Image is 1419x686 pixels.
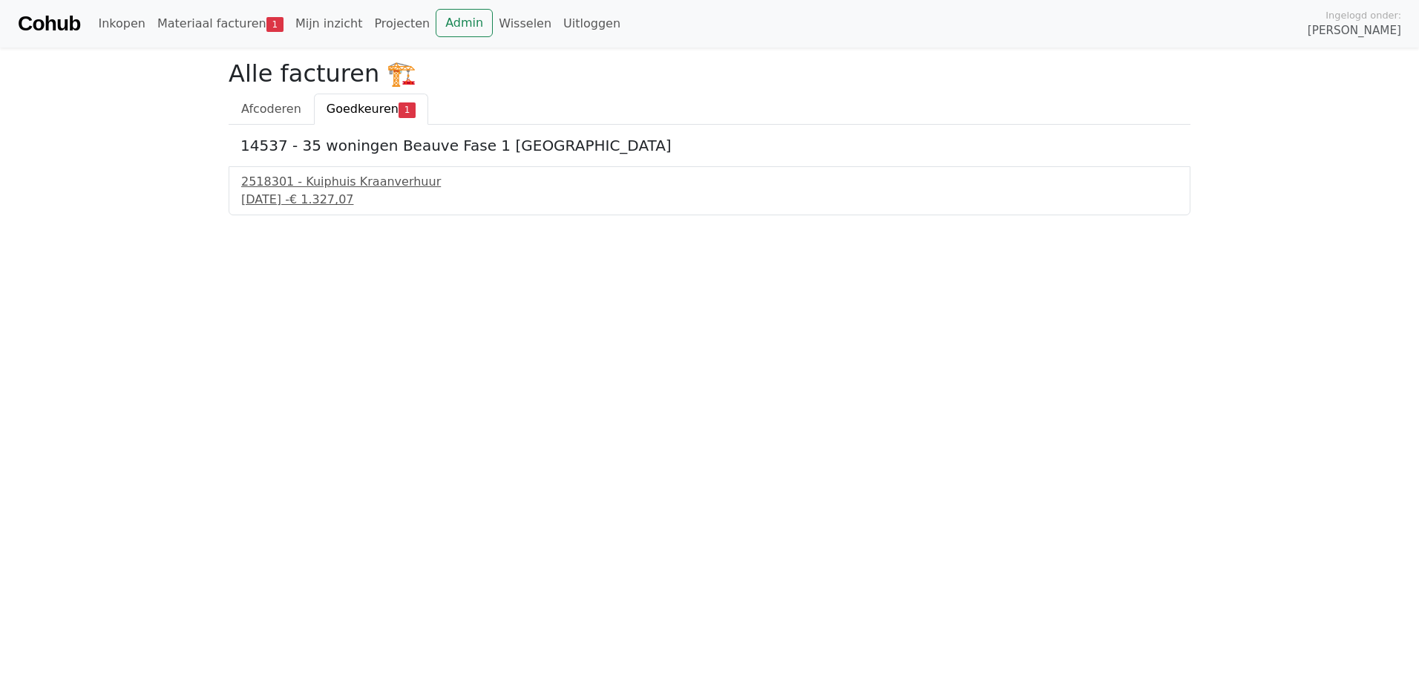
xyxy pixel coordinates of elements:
a: Goedkeuren1 [314,94,428,125]
span: € 1.327,07 [289,192,354,206]
span: Ingelogd onder: [1325,8,1401,22]
h2: Alle facturen 🏗️ [229,59,1190,88]
a: Admin [436,9,493,37]
h5: 14537 - 35 woningen Beauve Fase 1 [GEOGRAPHIC_DATA] [240,137,1179,154]
a: Materiaal facturen1 [151,9,289,39]
span: [PERSON_NAME] [1308,22,1401,39]
a: Uitloggen [557,9,626,39]
span: Goedkeuren [327,102,399,116]
a: Projecten [368,9,436,39]
div: 2518301 - Kuiphuis Kraanverhuur [241,173,1178,191]
a: Afcoderen [229,94,314,125]
span: Afcoderen [241,102,301,116]
span: 1 [266,17,284,32]
a: Wisselen [493,9,557,39]
a: Inkopen [92,9,151,39]
div: [DATE] - [241,191,1178,209]
span: 1 [399,102,416,117]
a: 2518301 - Kuiphuis Kraanverhuur[DATE] -€ 1.327,07 [241,173,1178,209]
a: Mijn inzicht [289,9,369,39]
a: Cohub [18,6,80,42]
